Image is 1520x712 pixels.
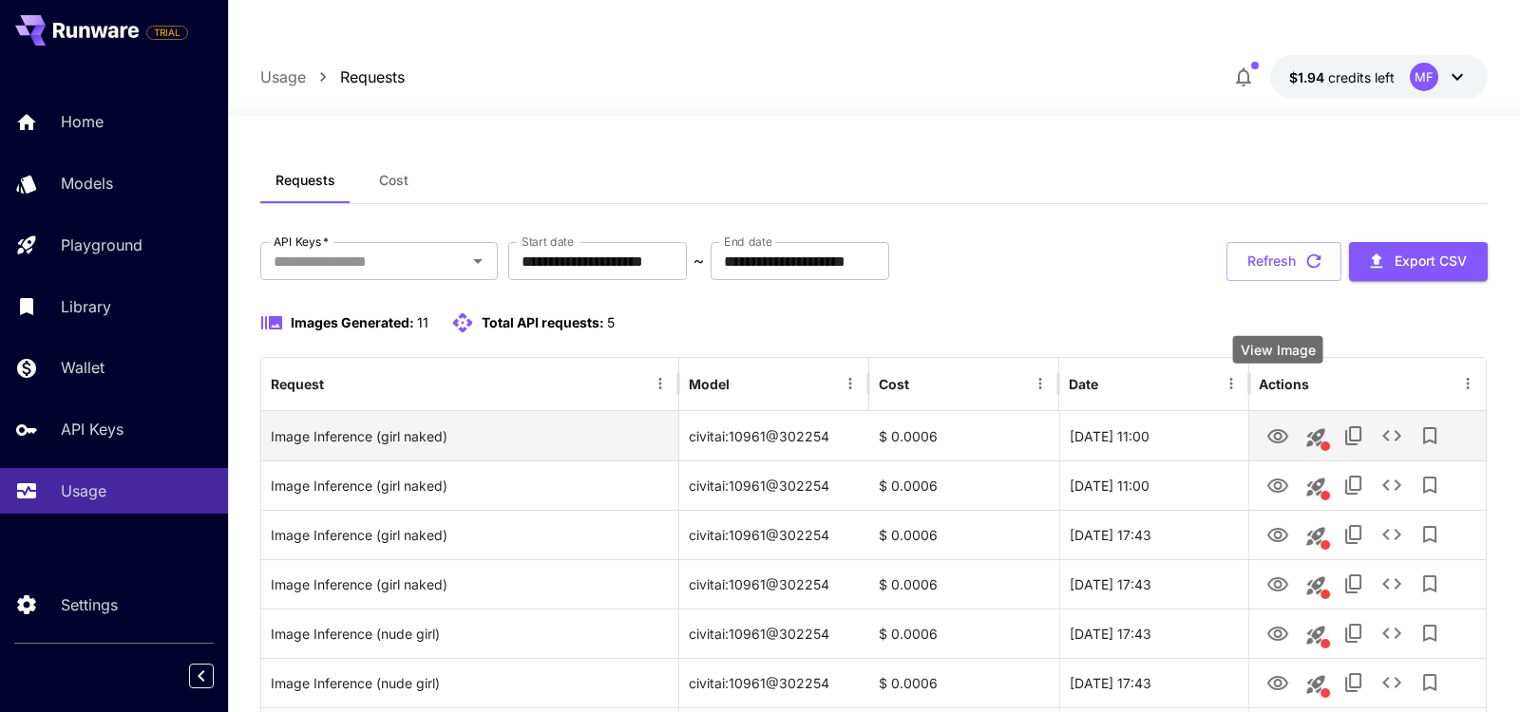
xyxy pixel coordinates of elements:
[879,376,909,392] div: Cost
[607,314,615,330] span: 5
[1328,69,1395,85] span: credits left
[679,411,869,460] div: civitai:10961@302254
[465,248,491,274] button: Open
[1410,63,1438,91] div: MF
[1059,460,1249,510] div: 23 Aug, 2025 11:00
[61,356,104,379] p: Wallet
[679,609,869,658] div: civitai:10961@302254
[326,370,352,397] button: Sort
[869,609,1059,658] div: $ 0.0006
[189,664,214,688] button: Collapse sidebar
[693,250,704,272] p: ~
[837,370,864,397] button: Menu
[61,295,111,318] p: Library
[61,234,142,256] p: Playground
[1059,609,1249,658] div: 15 Aug, 2025 17:43
[1259,416,1297,455] button: View Image
[379,172,408,189] span: Cost
[275,172,335,189] span: Requests
[647,370,674,397] button: Menu
[260,66,306,88] a: Usage
[1335,565,1373,603] button: Copy TaskUUID
[679,658,869,707] div: civitai:10961@302254
[869,559,1059,609] div: $ 0.0006
[1454,370,1481,397] button: Menu
[1233,336,1323,364] div: View Image
[340,66,405,88] p: Requests
[1218,370,1244,397] button: Menu
[61,479,106,502] p: Usage
[522,234,574,250] label: Start date
[869,658,1059,707] div: $ 0.0006
[1069,376,1098,392] div: Date
[271,461,669,510] div: Click to copy prompt
[911,370,938,397] button: Sort
[1411,664,1449,702] button: Add to library
[417,314,428,330] span: 11
[1100,370,1127,397] button: Sort
[1059,510,1249,559] div: 15 Aug, 2025 17:43
[271,376,324,392] div: Request
[1059,411,1249,460] div: 23 Aug, 2025 11:00
[1335,466,1373,504] button: Copy TaskUUID
[146,21,188,44] span: Add your payment card to enable full platform functionality.
[260,66,405,88] nav: breadcrumb
[1270,55,1488,99] button: $1.9415MF
[1259,564,1297,603] button: View Image
[1297,468,1335,506] button: This request includes a reference image. Clicking this will load all other parameters, but for pr...
[1289,67,1395,87] div: $1.9415
[1297,616,1335,654] button: This request includes a reference image. Clicking this will load all other parameters, but for pr...
[61,172,113,195] p: Models
[271,511,669,559] div: Click to copy prompt
[1059,559,1249,609] div: 15 Aug, 2025 17:43
[271,412,669,460] div: Click to copy prompt
[1297,517,1335,555] button: This request includes a reference image. Clicking this will load all other parameters, but for pr...
[271,659,669,707] div: Click to copy prompt
[1335,515,1373,553] button: Copy TaskUUID
[271,609,669,658] div: Click to copy prompt
[679,460,869,510] div: civitai:10961@302254
[1297,665,1335,703] button: This request includes a reference image. Clicking this will load all other parameters, but for pr...
[1373,664,1411,702] button: See details
[291,314,414,330] span: Images Generated:
[1259,515,1297,553] button: View Image
[1059,658,1249,707] div: 15 Aug, 2025 17:43
[1411,614,1449,652] button: Add to library
[689,376,730,392] div: Model
[1259,663,1297,702] button: View Image
[1335,664,1373,702] button: Copy TaskUUID
[724,234,771,250] label: End date
[147,26,187,40] span: TRIAL
[61,593,118,616] p: Settings
[1335,614,1373,652] button: Copy TaskUUID
[271,560,669,609] div: Click to copy prompt
[869,460,1059,510] div: $ 0.0006
[61,110,104,133] p: Home
[203,659,228,693] div: Collapse sidebar
[1411,515,1449,553] button: Add to library
[61,418,123,440] p: API Keys
[1373,417,1411,455] button: See details
[1027,370,1054,397] button: Menu
[1373,565,1411,603] button: See details
[1259,613,1297,652] button: View Image
[869,510,1059,559] div: $ 0.0006
[1373,614,1411,652] button: See details
[1349,242,1488,281] button: Export CSV
[1373,466,1411,504] button: See details
[869,411,1059,460] div: $ 0.0006
[1226,242,1341,281] button: Refresh
[1373,515,1411,553] button: See details
[1289,69,1328,85] span: $1.94
[679,510,869,559] div: civitai:10961@302254
[274,234,329,250] label: API Keys
[731,370,758,397] button: Sort
[1411,565,1449,603] button: Add to library
[1259,376,1309,392] div: Actions
[482,314,604,330] span: Total API requests:
[1411,466,1449,504] button: Add to library
[1335,417,1373,455] button: Copy TaskUUID
[1259,465,1297,504] button: View Image
[1297,567,1335,605] button: This request includes a reference image. Clicking this will load all other parameters, but for pr...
